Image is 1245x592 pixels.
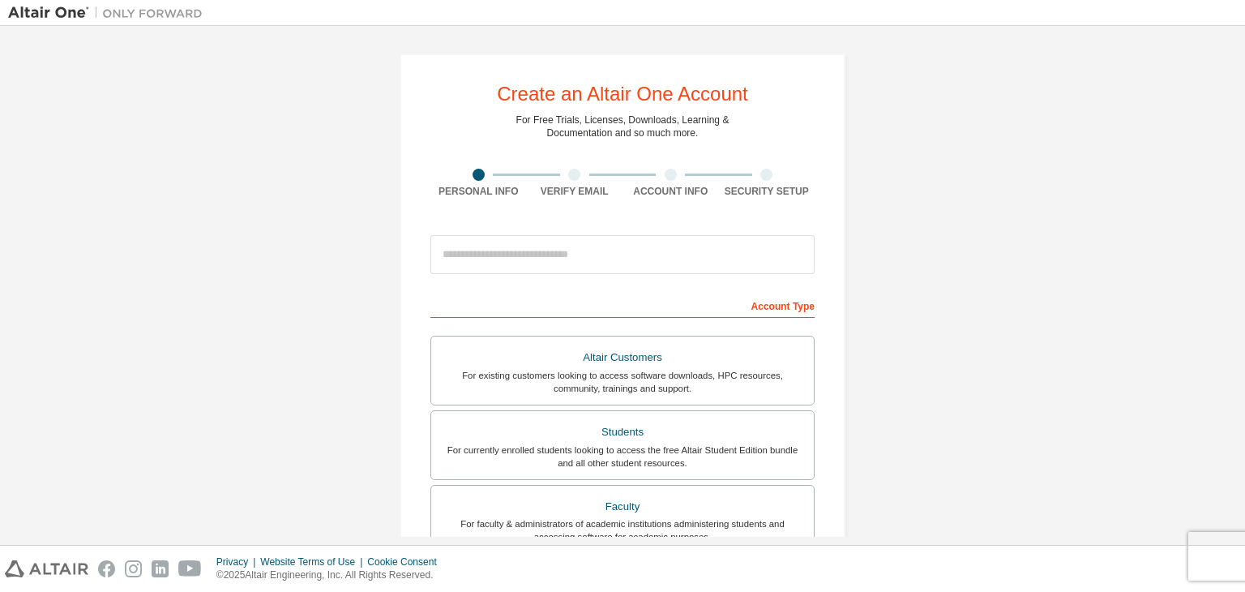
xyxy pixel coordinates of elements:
[441,421,804,444] div: Students
[430,292,815,318] div: Account Type
[8,5,211,21] img: Altair One
[441,495,804,518] div: Faculty
[125,560,142,577] img: instagram.svg
[516,114,729,139] div: For Free Trials, Licenses, Downloads, Learning & Documentation and so much more.
[441,346,804,369] div: Altair Customers
[367,556,446,568] div: Cookie Consent
[719,185,815,198] div: Security Setup
[152,560,169,577] img: linkedin.svg
[441,369,804,395] div: For existing customers looking to access software downloads, HPC resources, community, trainings ...
[527,185,623,198] div: Verify Email
[178,560,202,577] img: youtube.svg
[5,560,88,577] img: altair_logo.svg
[98,560,115,577] img: facebook.svg
[441,517,804,543] div: For faculty & administrators of academic institutions administering students and accessing softwa...
[441,444,804,470] div: For currently enrolled students looking to access the free Altair Student Edition bundle and all ...
[430,185,527,198] div: Personal Info
[497,84,748,104] div: Create an Altair One Account
[622,185,719,198] div: Account Info
[260,556,367,568] div: Website Terms of Use
[216,568,447,582] p: © 2025 Altair Engineering, Inc. All Rights Reserved.
[216,556,260,568] div: Privacy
